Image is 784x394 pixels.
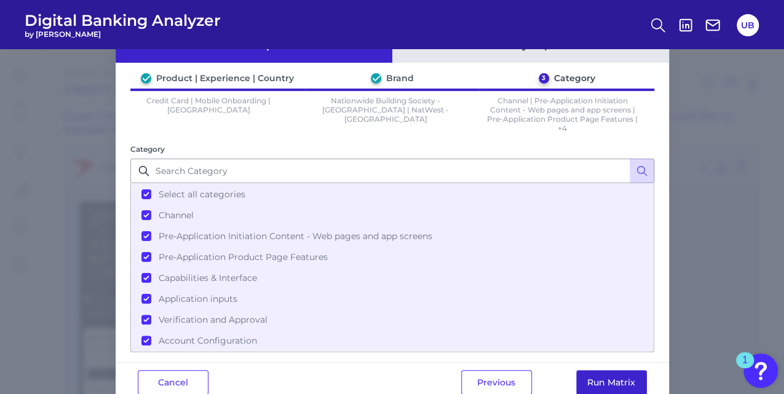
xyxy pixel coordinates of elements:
span: Verification and Approval [159,314,267,325]
span: Pre-Application Initiation Content - Web pages and app screens [159,230,432,242]
span: Account Configuration [159,335,257,346]
button: Pre-Application Product Page Features [132,246,653,267]
button: Channel [132,205,653,226]
div: 3 [539,73,549,84]
div: Category [554,73,595,84]
span: Digital Banking Analyzer [25,11,221,30]
button: UB [737,14,759,36]
span: by [PERSON_NAME] [25,30,221,39]
button: Select all categories [132,184,653,205]
button: Account Configuration [132,330,653,351]
button: Open Resource Center, 1 new notification [743,353,778,388]
input: Search Category [130,159,654,183]
p: Credit Card | Mobile Onboarding | [GEOGRAPHIC_DATA] [130,96,288,133]
button: Verification and Approval [132,309,653,330]
span: Select all categories [159,189,245,200]
span: Channel [159,210,194,221]
p: Channel | Pre-Application Initiation Content - Web pages and app screens | Pre-Application Produc... [484,96,641,133]
span: Capabilities & Interface [159,272,257,283]
label: Category [130,144,165,154]
div: Brand [386,73,414,84]
div: Product | Experience | Country [156,73,294,84]
div: 1 [742,360,748,376]
button: Capabilities & Interface [132,267,653,288]
button: Pre-Application Initiation Content - Web pages and app screens [132,226,653,246]
button: Application inputs [132,288,653,309]
p: Nationwide Building Society - [GEOGRAPHIC_DATA] | NatWest - [GEOGRAPHIC_DATA] [307,96,464,133]
span: Pre-Application Product Page Features [159,251,328,262]
span: Application inputs [159,293,237,304]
